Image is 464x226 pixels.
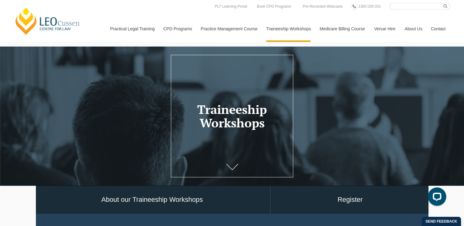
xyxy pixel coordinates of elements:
a: CPD Programs [159,16,196,42]
a: Medicare Billing Course [315,16,370,42]
a: Traineeship Workshops [262,16,315,42]
a: PLT Learning Portal [213,3,249,10]
h1: Traineeship Workshops [176,103,288,130]
a: Book CPD Programs [255,3,292,10]
a: About Us [400,16,426,42]
a: [PERSON_NAME] Centre for Law [14,7,82,36]
iframe: LiveChat chat widget [423,185,449,211]
a: Practice Management Course [196,16,262,42]
a: Register [270,186,430,214]
a: About our Traineeship Workshops [34,186,270,214]
a: Venue Hire [370,16,400,42]
a: 1300 039 031 [357,3,382,10]
span: 1300 039 031 [358,4,381,9]
a: Practical Legal Training [105,16,159,42]
a: Contact [426,16,450,42]
a: Pre-Recorded Webcasts [301,3,344,10]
